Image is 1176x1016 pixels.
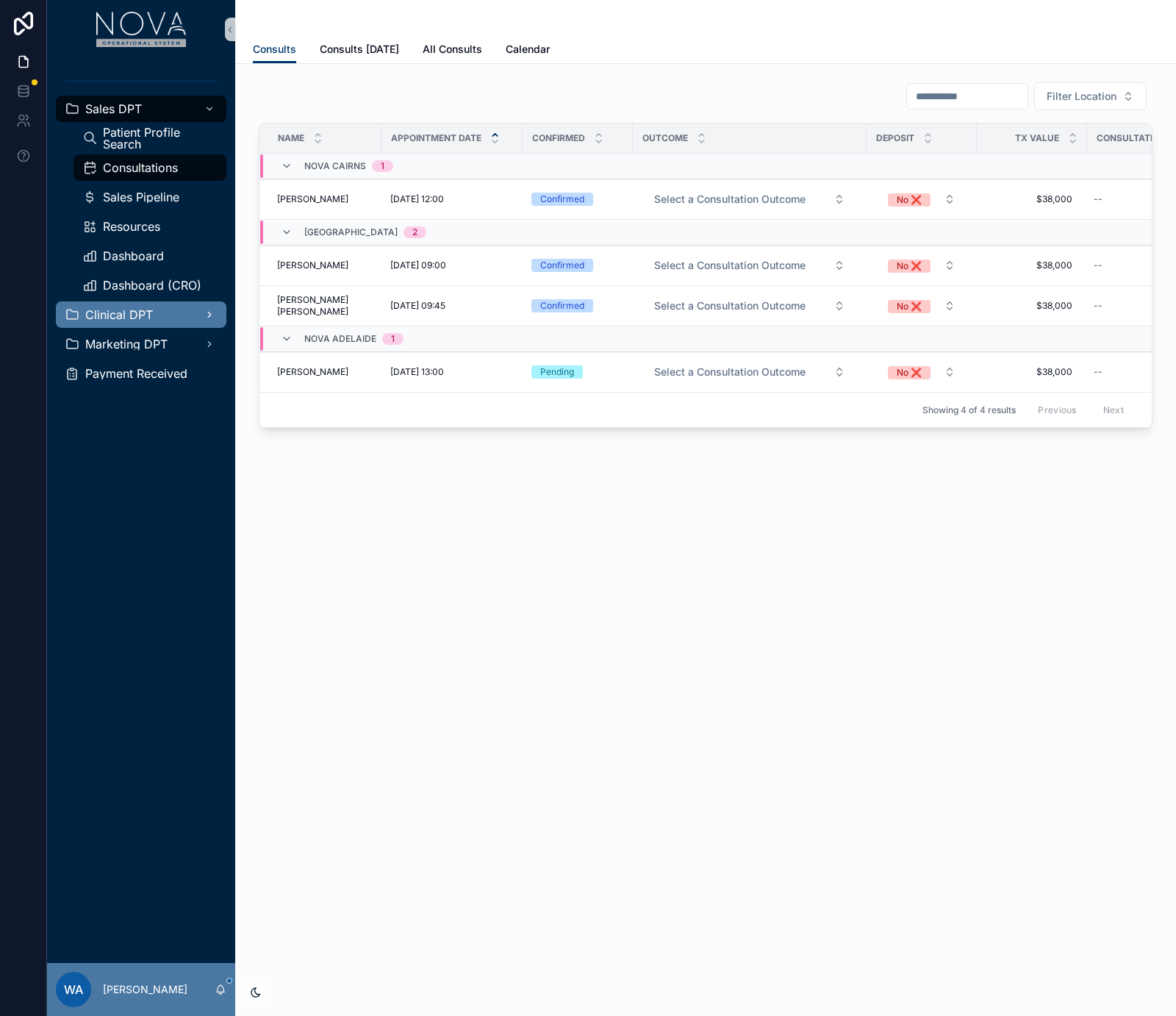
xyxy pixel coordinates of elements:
span: Consultations [103,162,178,173]
span: Confirmed [532,132,585,144]
div: No ❌ [897,260,922,273]
div: 1 [381,160,384,172]
a: All Consults [423,36,482,65]
span: Dashboard (CRO) [103,279,201,291]
a: Sales Pipeline [73,184,226,210]
a: Dashboard (CRO) [73,272,226,298]
span: [DATE] 13:00 [390,366,444,378]
span: $38,000 [992,300,1072,312]
a: $38,000 [986,254,1078,277]
span: [GEOGRAPHIC_DATA] [304,226,398,238]
span: Patient Profile Search [103,126,212,150]
span: Appointment Date [391,132,481,144]
span: [PERSON_NAME] [277,260,348,271]
div: scrollable content [47,59,235,406]
a: Select Button [642,185,858,213]
a: Clinical DPT [56,301,226,328]
button: Select Button [642,186,857,212]
a: Calendar [506,36,550,65]
span: Consults [253,42,296,57]
span: All Consults [423,42,482,57]
span: Nova Cairns [304,160,366,172]
a: Sales DPT [56,96,226,122]
div: Confirmed [540,259,584,272]
a: Confirmed [531,193,624,206]
div: 2 [412,226,417,238]
a: Select Button [642,251,858,279]
span: Sales DPT [85,103,142,115]
span: Filter Location [1047,89,1116,104]
span: [DATE] 09:45 [390,300,445,312]
a: Consults [DATE] [320,36,399,65]
button: Select Button [876,359,967,385]
span: Clinical DPT [85,309,153,321]
span: Payment Received [85,368,187,379]
a: Select Button [875,358,968,386]
button: Select Button [642,293,857,319]
span: Nova Adelaide [304,333,376,345]
div: No ❌ [897,366,922,379]
a: Resources [73,213,226,240]
a: Confirmed [531,299,624,312]
div: Confirmed [540,299,584,312]
a: [DATE] 09:00 [390,260,514,271]
a: Select Button [875,185,968,213]
a: [DATE] 12:00 [390,193,514,205]
span: Calendar [506,42,550,57]
a: [DATE] 13:00 [390,366,514,378]
div: -- [1094,193,1102,205]
button: Select Button [876,186,967,212]
a: Select Button [642,292,858,320]
span: [DATE] 12:00 [390,193,444,205]
a: Select Button [642,358,858,386]
p: [PERSON_NAME] [103,982,187,997]
a: Pending [531,365,624,379]
img: App logo [96,12,187,47]
div: -- [1094,260,1102,271]
span: Outcome [642,132,688,144]
span: Tx Value [1015,132,1059,144]
a: $38,000 [986,360,1078,384]
a: Dashboard [73,243,226,269]
a: [PERSON_NAME] [PERSON_NAME] [277,294,373,318]
a: $38,000 [986,294,1078,318]
a: Consults [253,36,296,64]
a: Payment Received [56,360,226,387]
span: [PERSON_NAME] [277,366,348,378]
div: No ❌ [897,300,922,313]
span: Showing 4 of 4 results [922,404,1016,416]
span: Sales Pipeline [103,191,179,203]
div: -- [1094,366,1102,378]
button: Select Button [642,252,857,279]
a: [PERSON_NAME] [277,366,373,378]
div: -- [1094,300,1102,312]
a: Confirmed [531,259,624,272]
a: Patient Profile Search [73,125,226,151]
a: Select Button [875,251,968,279]
div: Pending [540,365,574,379]
span: $38,000 [992,193,1072,205]
a: Consultations [73,154,226,181]
span: [PERSON_NAME] [277,193,348,205]
span: Consults [DATE] [320,42,399,57]
span: Dashboard [103,250,164,262]
span: Select a Consultation Outcome [654,298,806,313]
button: Select Button [642,359,857,385]
a: [PERSON_NAME] [277,260,373,271]
span: $38,000 [992,260,1072,271]
div: No ❌ [897,193,922,207]
span: Marketing DPT [85,338,168,350]
button: Select Button [876,252,967,279]
a: [PERSON_NAME] [277,193,373,205]
span: Resources [103,221,160,232]
span: Select a Consultation Outcome [654,192,806,207]
a: Marketing DPT [56,331,226,357]
span: Select a Consultation Outcome [654,258,806,273]
span: Name [278,132,304,144]
a: [DATE] 09:45 [390,300,514,312]
span: Deposit [876,132,914,144]
a: $38,000 [986,187,1078,211]
span: Select a Consultation Outcome [654,365,806,379]
a: Select Button [875,292,968,320]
